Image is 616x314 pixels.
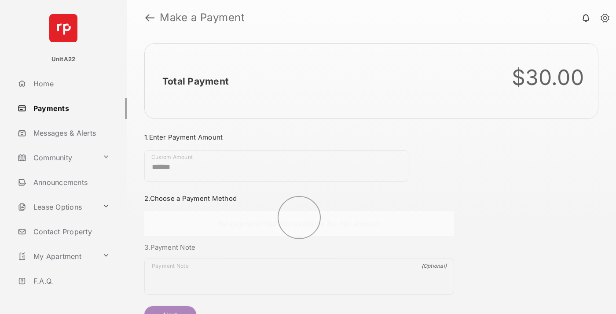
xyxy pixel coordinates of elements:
a: Contact Property [14,221,127,242]
h3: 1. Enter Payment Amount [144,133,454,141]
a: My Apartment [14,246,99,267]
h2: Total Payment [162,76,229,87]
a: F.A.Q. [14,270,127,292]
a: Lease Options [14,196,99,218]
strong: Make a Payment [160,12,245,23]
a: Community [14,147,99,168]
p: UnitA22 [51,55,76,64]
a: Announcements [14,172,127,193]
h3: 2. Choose a Payment Method [144,194,454,203]
a: Messages & Alerts [14,122,127,144]
h3: 3. Payment Note [144,243,454,251]
a: Payments [14,98,127,119]
img: svg+xml;base64,PHN2ZyB4bWxucz0iaHR0cDovL3d3dy53My5vcmcvMjAwMC9zdmciIHdpZHRoPSI2NCIgaGVpZ2h0PSI2NC... [49,14,77,42]
div: $30.00 [512,65,584,90]
a: Home [14,73,127,94]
